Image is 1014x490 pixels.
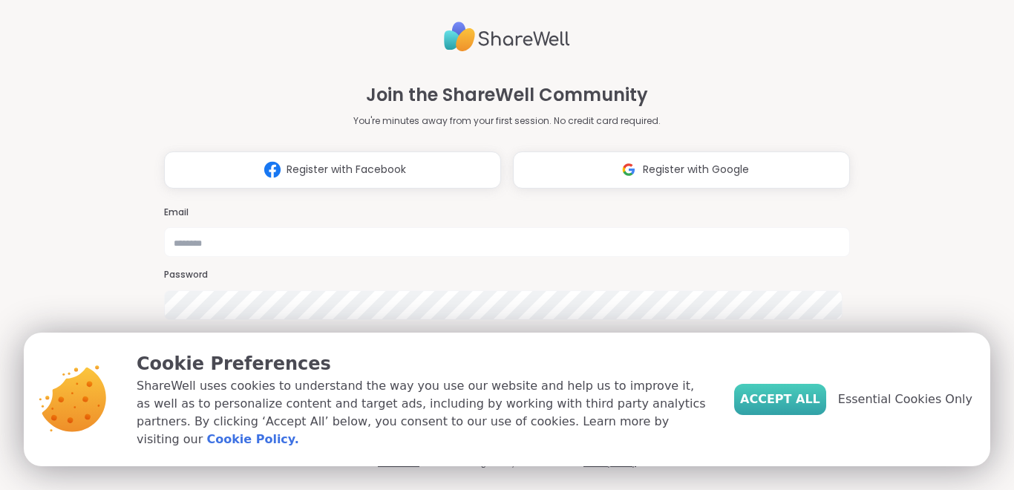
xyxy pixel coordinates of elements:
img: ShareWell Logomark [615,156,643,183]
span: Register with Google [643,162,749,177]
span: Register with Facebook [287,162,406,177]
h1: Join the ShareWell Community [366,82,648,108]
span: Essential Cookies Only [838,391,972,408]
h3: Email [164,206,850,219]
h3: Password [164,269,850,281]
p: ShareWell uses cookies to understand the way you use our website and help us to improve it, as we... [137,377,710,448]
button: Register with Google [513,151,850,189]
p: Cookie Preferences [137,350,710,377]
img: ShareWell Logo [444,16,570,58]
a: Cookie Policy. [206,431,298,448]
span: Accept All [740,391,820,408]
p: You're minutes away from your first session. No credit card required. [353,114,661,128]
button: Accept All [734,384,826,415]
button: Register with Facebook [164,151,501,189]
img: ShareWell Logomark [258,156,287,183]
